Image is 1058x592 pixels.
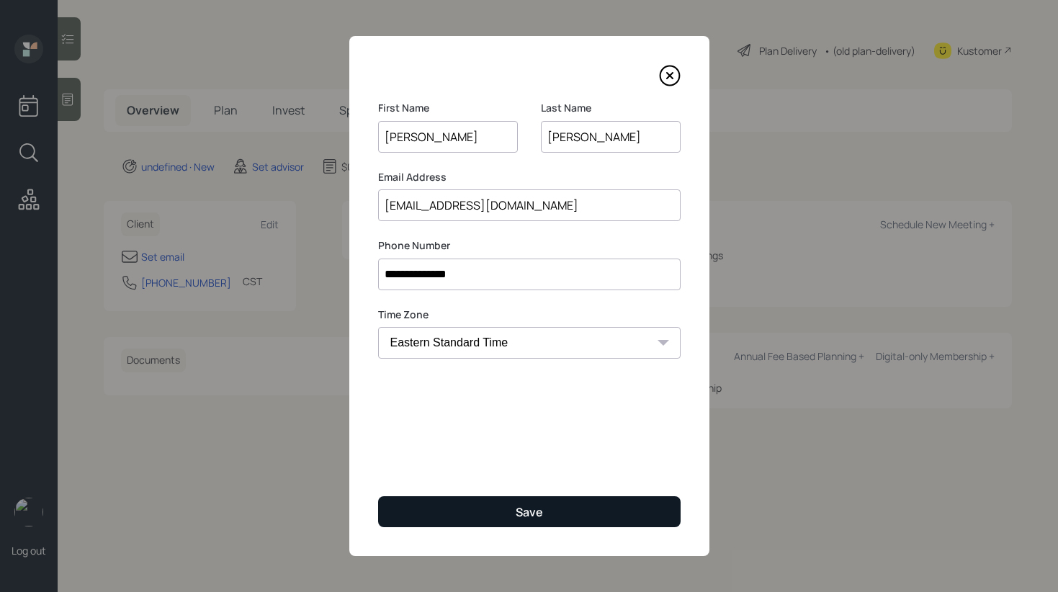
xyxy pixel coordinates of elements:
label: Last Name [541,101,681,115]
button: Save [378,496,681,527]
label: Time Zone [378,308,681,322]
label: Phone Number [378,238,681,253]
div: Save [516,504,543,520]
label: Email Address [378,170,681,184]
label: First Name [378,101,518,115]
